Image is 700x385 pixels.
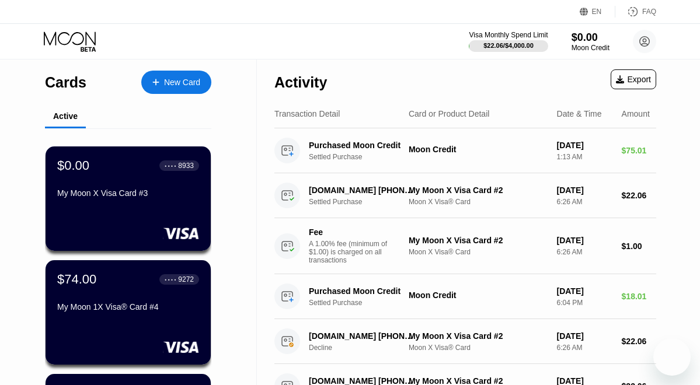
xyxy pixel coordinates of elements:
[178,275,194,283] div: 9272
[557,141,612,150] div: [DATE]
[409,185,548,195] div: My Moon X Visa Card #2
[274,128,656,173] div: Purchased Moon CreditSettled PurchaseMoon Credit[DATE]1:13 AM$75.01
[469,31,548,39] div: Visa Monthly Spend Limit
[46,146,211,251] div: $0.00● ● ● ●8933My Moon X Visa Card #3
[622,292,656,301] div: $18.01
[178,162,194,170] div: 8933
[557,236,612,245] div: [DATE]
[572,32,610,44] div: $0.00
[469,31,548,52] div: Visa Monthly Spend Limit$22.06/$4,000.00
[572,44,610,52] div: Moon Credit
[615,6,656,17] div: FAQ
[309,153,421,161] div: Settled Purchase
[642,8,656,16] div: FAQ
[592,8,602,16] div: EN
[274,173,656,218] div: [DOMAIN_NAME] [PHONE_NUMBER] USSettled PurchaseMy Moon X Visa Card #2Moon X Visa® Card[DATE]6:26 ...
[274,109,340,118] div: Transaction Detail
[53,111,78,121] div: Active
[409,331,548,341] div: My Moon X Visa Card #2
[57,302,199,311] div: My Moon 1X Visa® Card #4
[409,344,548,352] div: Moon X Visa® Card
[409,198,548,206] div: Moon X Visa® Card
[557,185,612,195] div: [DATE]
[483,42,534,49] div: $22.06 / $4,000.00
[57,188,199,198] div: My Moon X Visa Card #3
[274,218,656,274] div: FeeA 1.00% fee (minimum of $1.00) is charged on all transactionsMy Moon X Visa Card #2Moon X Visa...
[557,299,612,307] div: 6:04 PM
[572,32,610,52] div: $0.00Moon Credit
[309,331,413,341] div: [DOMAIN_NAME] [PHONE_NUMBER] US
[611,69,656,89] div: Export
[580,6,615,17] div: EN
[46,260,211,365] div: $74.00● ● ● ●9272My Moon 1X Visa® Card #4
[557,109,602,118] div: Date & Time
[409,290,548,300] div: Moon Credit
[57,158,89,173] div: $0.00
[557,286,612,296] div: [DATE]
[409,145,548,154] div: Moon Credit
[622,337,656,346] div: $22.06
[557,331,612,341] div: [DATE]
[165,164,176,167] div: ● ● ● ●
[622,191,656,200] div: $22.06
[309,286,413,296] div: Purchased Moon Credit
[309,240,396,264] div: A 1.00% fee (minimum of $1.00) is charged on all transactions
[409,109,490,118] div: Card or Product Detail
[164,78,200,87] div: New Card
[309,141,413,150] div: Purchased Moon Credit
[309,299,421,307] div: Settled Purchase
[141,71,211,94] div: New Card
[409,248,548,256] div: Moon X Visa® Card
[309,198,421,206] div: Settled Purchase
[622,242,656,251] div: $1.00
[309,185,413,195] div: [DOMAIN_NAME] [PHONE_NUMBER] US
[57,272,96,287] div: $74.00
[557,153,612,161] div: 1:13 AM
[165,278,176,281] div: ● ● ● ●
[616,75,651,84] div: Export
[309,344,421,352] div: Decline
[622,109,650,118] div: Amount
[274,74,327,91] div: Activity
[653,338,691,376] iframe: Button to launch messaging window
[409,236,548,245] div: My Moon X Visa Card #2
[274,319,656,364] div: [DOMAIN_NAME] [PHONE_NUMBER] USDeclineMy Moon X Visa Card #2Moon X Visa® Card[DATE]6:26 AM$22.06
[309,228,391,237] div: Fee
[557,248,612,256] div: 6:26 AM
[557,198,612,206] div: 6:26 AM
[45,74,86,91] div: Cards
[557,344,612,352] div: 6:26 AM
[622,146,656,155] div: $75.01
[274,274,656,319] div: Purchased Moon CreditSettled PurchaseMoon Credit[DATE]6:04 PM$18.01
